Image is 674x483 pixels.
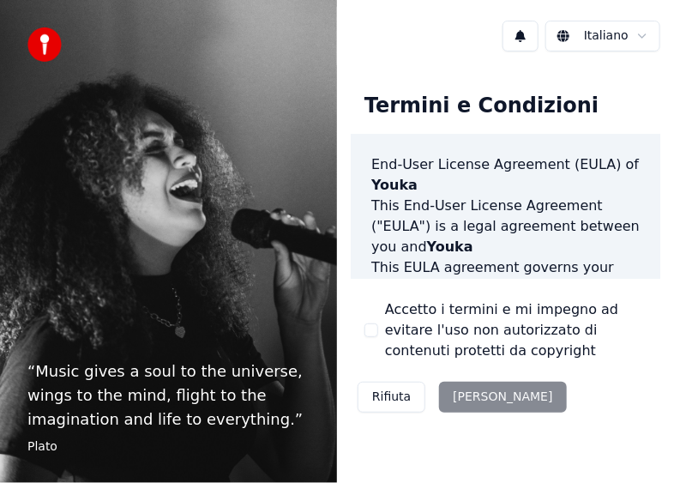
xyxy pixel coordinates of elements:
img: youka [27,27,62,62]
p: This End-User License Agreement ("EULA") is a legal agreement between you and [371,196,640,257]
label: Accetto i termini e mi impegno ad evitare l'uso non autorizzato di contenuti protetti da copyright [385,299,647,361]
span: Youka [371,177,418,193]
button: Rifiuta [358,382,425,413]
p: This EULA agreement governs your acquisition and use of our software ("Software") directly from o... [371,257,640,381]
span: Youka [427,238,473,255]
div: Termini e Condizioni [351,79,612,134]
h3: End-User License Agreement (EULA) of [371,154,640,196]
footer: Plato [27,438,310,456]
p: “ Music gives a soul to the universe, wings to the mind, flight to the imagination and life to ev... [27,359,310,432]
